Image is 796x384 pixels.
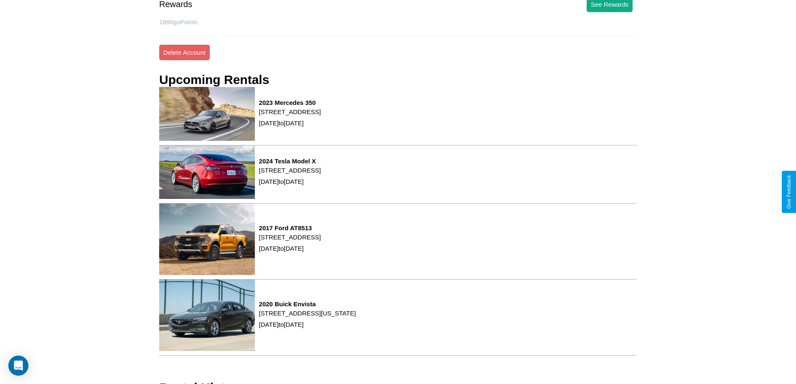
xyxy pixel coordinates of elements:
[259,106,321,117] p: [STREET_ADDRESS]
[259,243,321,254] p: [DATE] to [DATE]
[159,145,255,199] img: rental
[159,280,255,351] img: rental
[259,231,321,243] p: [STREET_ADDRESS]
[786,175,792,209] div: Give Feedback
[8,356,28,376] div: Open Intercom Messenger
[259,117,321,129] p: [DATE] to [DATE]
[259,224,321,231] h3: 2017 Ford AT8513
[159,203,255,275] img: rental
[259,158,321,165] h3: 2024 Tesla Model X
[159,73,269,87] h3: Upcoming Rentals
[159,16,637,28] p: 1880 goPoints
[259,176,321,187] p: [DATE] to [DATE]
[159,87,255,140] img: rental
[259,300,356,308] h3: 2020 Buick Envista
[259,319,356,330] p: [DATE] to [DATE]
[259,99,321,106] h3: 2023 Mercedes 350
[259,308,356,319] p: [STREET_ADDRESS][US_STATE]
[159,45,210,60] button: Delete Account
[259,165,321,176] p: [STREET_ADDRESS]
